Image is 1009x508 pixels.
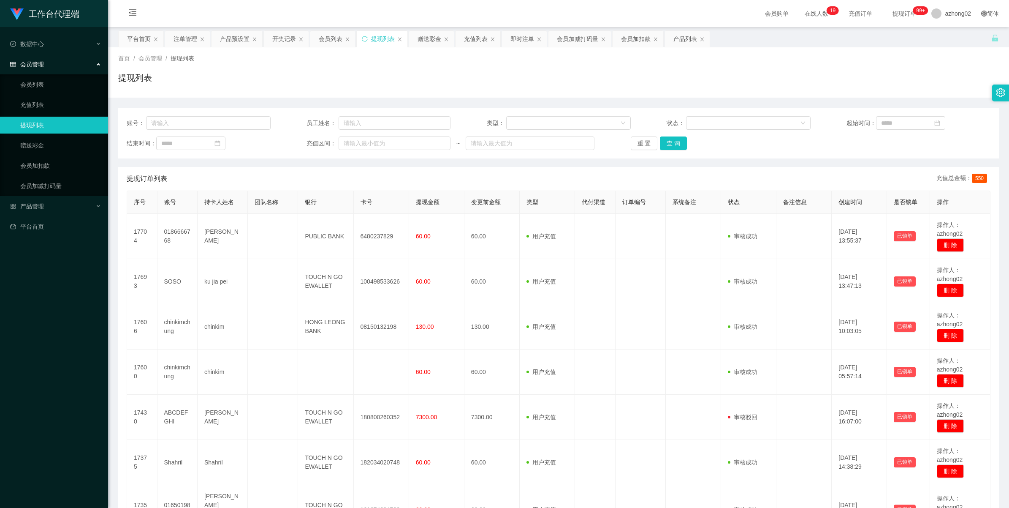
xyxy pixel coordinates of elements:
[526,369,556,375] span: 用户充值
[416,369,431,375] span: 60.00
[354,214,409,259] td: 6480237829
[298,214,353,259] td: PUBLIC BANK
[464,214,520,259] td: 60.00
[416,199,439,205] span: 提现金额
[157,440,198,485] td: Shahril
[622,199,646,205] span: 订单编号
[937,374,964,388] button: 删 除
[416,414,437,421] span: 7300.00
[133,55,135,62] span: /
[397,37,402,42] i: 图标: close
[444,37,449,42] i: 图标: close
[464,304,520,350] td: 130.00
[844,11,876,16] span: 充值订单
[306,139,339,148] span: 充值区间：
[537,37,542,42] i: 图标: close
[416,459,431,466] span: 60.00
[153,37,158,42] i: 图标: close
[10,41,16,47] i: 图标: check-circle-o
[937,448,963,463] span: 操作人：azhong02
[157,304,198,350] td: chinkimchung
[20,96,101,113] a: 充值列表
[198,350,248,395] td: chinkim
[582,199,605,205] span: 代付渠道
[127,259,157,304] td: 17693
[800,120,806,126] i: 图标: down
[157,350,198,395] td: chinkimchung
[464,350,520,395] td: 60.00
[10,41,44,47] span: 数据中心
[937,464,964,478] button: 删 除
[894,457,916,467] button: 已锁单
[601,37,606,42] i: 图标: close
[937,267,963,282] span: 操作人：azhong02
[198,395,248,440] td: [PERSON_NAME]
[20,117,101,134] a: 提现列表
[894,199,917,205] span: 是否锁单
[198,440,248,485] td: Shahril
[362,36,368,42] i: 图标: sync
[127,31,151,47] div: 平台首页
[361,199,372,205] span: 卡号
[936,174,990,184] div: 充值总金额：
[913,6,928,15] sup: 982
[354,395,409,440] td: 180800260352
[10,10,79,17] a: 工作台代理端
[134,199,146,205] span: 序号
[621,120,626,126] i: 图标: down
[827,6,839,15] sup: 19
[354,304,409,350] td: 08150132198
[127,139,156,148] span: 结束时间：
[157,259,198,304] td: SOSO
[728,459,757,466] span: 审核成功
[996,88,1005,97] i: 图标: setting
[305,199,317,205] span: 银行
[888,11,920,16] span: 提现订单
[127,119,146,128] span: 账号：
[198,214,248,259] td: [PERSON_NAME]
[204,199,234,205] span: 持卡人姓名
[557,31,598,47] div: 会员加减打码量
[937,284,964,297] button: 删 除
[10,61,16,67] i: 图标: table
[164,199,176,205] span: 账号
[487,119,507,128] span: 类型：
[416,323,434,330] span: 130.00
[832,304,887,350] td: [DATE] 10:03:05
[118,55,130,62] span: 首页
[934,120,940,126] i: 图标: calendar
[700,37,705,42] i: 图标: close
[354,440,409,485] td: 182034020748
[728,414,757,421] span: 审核驳回
[418,31,441,47] div: 赠送彩金
[464,31,488,47] div: 充值列表
[728,323,757,330] span: 审核成功
[198,259,248,304] td: ku jia pei
[894,367,916,377] button: 已锁单
[894,276,916,287] button: 已锁单
[319,31,342,47] div: 会员列表
[127,174,167,184] span: 提现订单列表
[20,137,101,154] a: 赠送彩金
[832,214,887,259] td: [DATE] 13:55:37
[306,119,339,128] span: 员工姓名：
[894,231,916,241] button: 已锁单
[832,259,887,304] td: [DATE] 13:47:13
[728,233,757,240] span: 审核成功
[298,304,353,350] td: HONG LEONG BANK
[157,395,198,440] td: ABCDEFGHI
[783,199,807,205] span: 备注信息
[621,31,651,47] div: 会员加扣款
[937,357,963,373] span: 操作人：azhong02
[200,37,205,42] i: 图标: close
[832,350,887,395] td: [DATE] 05:57:14
[171,55,194,62] span: 提现列表
[252,37,257,42] i: 图标: close
[832,440,887,485] td: [DATE] 14:38:29
[220,31,250,47] div: 产品预设置
[339,116,450,130] input: 请输入
[298,440,353,485] td: TOUCH N GO EWALLET
[673,199,696,205] span: 系统备注
[464,440,520,485] td: 60.00
[937,419,964,433] button: 删 除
